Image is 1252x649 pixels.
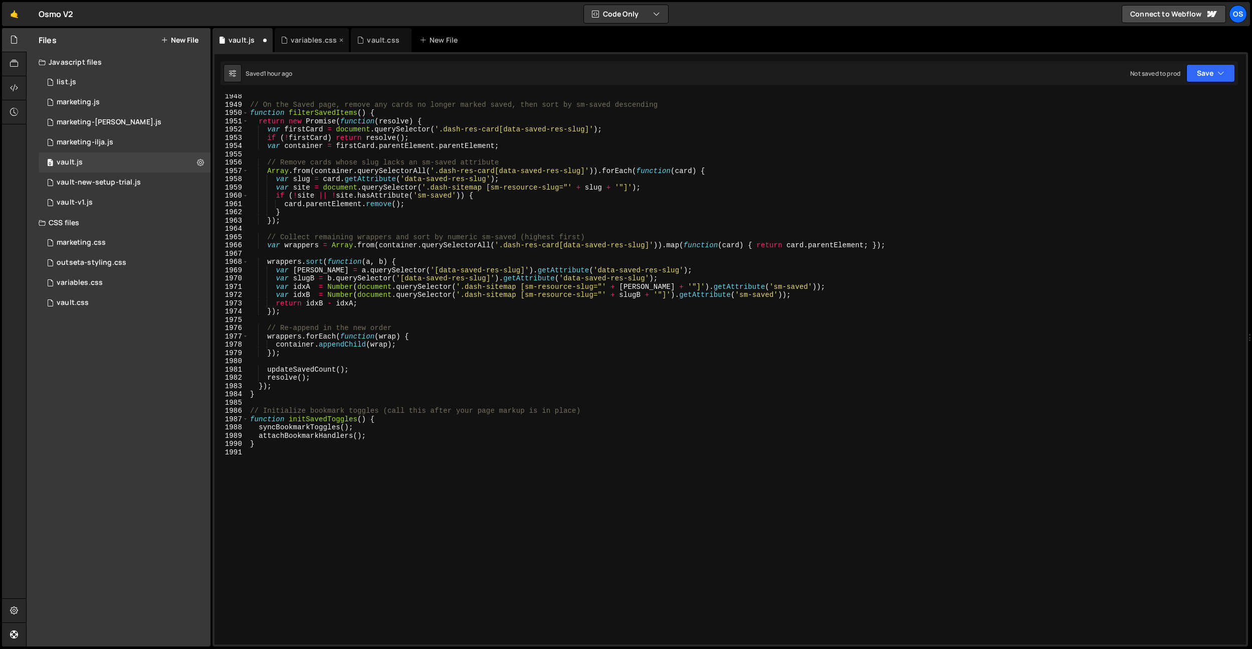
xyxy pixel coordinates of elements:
div: 1982 [215,374,249,382]
div: list.js [57,78,76,87]
div: 1961 [215,200,249,209]
div: 1983 [215,382,249,391]
div: 16596/45153.css [39,293,211,313]
div: 1958 [215,175,249,184]
div: 1951 [215,117,249,126]
div: 1959 [215,184,249,192]
div: 1980 [215,357,249,366]
div: 1957 [215,167,249,176]
div: 1970 [215,274,249,283]
div: vault.js [57,158,83,167]
div: 1962 [215,208,249,217]
div: 1991 [215,448,249,457]
div: 1979 [215,349,249,358]
div: vault-new-setup-trial.js [57,178,141,187]
div: 1975 [215,316,249,324]
div: variables.css [291,35,337,45]
div: 16596/45152.js [39,173,211,193]
div: 1984 [215,390,249,399]
div: 1967 [215,250,249,258]
button: Save [1186,64,1235,82]
div: Osmo V2 [39,8,73,20]
div: 1990 [215,440,249,448]
div: Not saved to prod [1130,69,1180,78]
div: 1948 [215,92,249,101]
div: 1985 [215,399,249,407]
div: 1950 [215,109,249,117]
div: 1960 [215,192,249,200]
div: outseta-styling.css [57,258,126,267]
div: 1974 [215,307,249,316]
div: 1969 [215,266,249,275]
div: 1972 [215,291,249,299]
div: 1988 [215,423,249,432]
div: 16596/45132.js [39,193,211,213]
div: New File [420,35,462,45]
div: 1952 [215,125,249,134]
div: 16596/45154.css [39,273,211,293]
div: 1989 [215,432,249,440]
div: vault.js [229,35,255,45]
div: marketing.js [57,98,100,107]
div: 1986 [215,407,249,415]
div: 1964 [215,225,249,233]
div: 1981 [215,366,249,374]
div: variables.css [57,278,103,287]
div: 1971 [215,283,249,291]
div: 16596/45422.js [39,92,211,112]
div: 1976 [215,324,249,333]
div: 1955 [215,150,249,159]
div: 16596/45424.js [39,112,211,132]
div: 1987 [215,415,249,424]
div: vault-v1.js [57,198,93,207]
button: New File [161,36,198,44]
div: marketing-[PERSON_NAME].js [57,118,161,127]
button: Code Only [584,5,668,23]
a: 🤙 [2,2,27,26]
div: Saved [246,69,292,78]
div: 1978 [215,341,249,349]
h2: Files [39,35,57,46]
div: vault.css [57,298,89,307]
div: 1968 [215,258,249,266]
div: marketing.css [57,238,106,247]
div: 16596/45156.css [39,253,211,273]
div: 1953 [215,134,249,142]
div: 1956 [215,158,249,167]
a: Connect to Webflow [1122,5,1226,23]
div: vault.css [367,35,399,45]
a: Os [1229,5,1247,23]
div: 1954 [215,142,249,150]
div: 1966 [215,241,249,250]
div: 1973 [215,299,249,308]
div: 1963 [215,217,249,225]
div: 16596/45151.js [39,72,211,92]
div: CSS files [27,213,211,233]
div: 16596/45133.js [39,152,211,173]
div: Javascript files [27,52,211,72]
div: 16596/45423.js [39,132,211,152]
div: 1949 [215,101,249,109]
div: 16596/45446.css [39,233,211,253]
div: 1977 [215,333,249,341]
div: 1965 [215,233,249,242]
span: 0 [47,159,53,168]
div: 1 hour ago [264,69,293,78]
div: marketing-ilja.js [57,138,113,147]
